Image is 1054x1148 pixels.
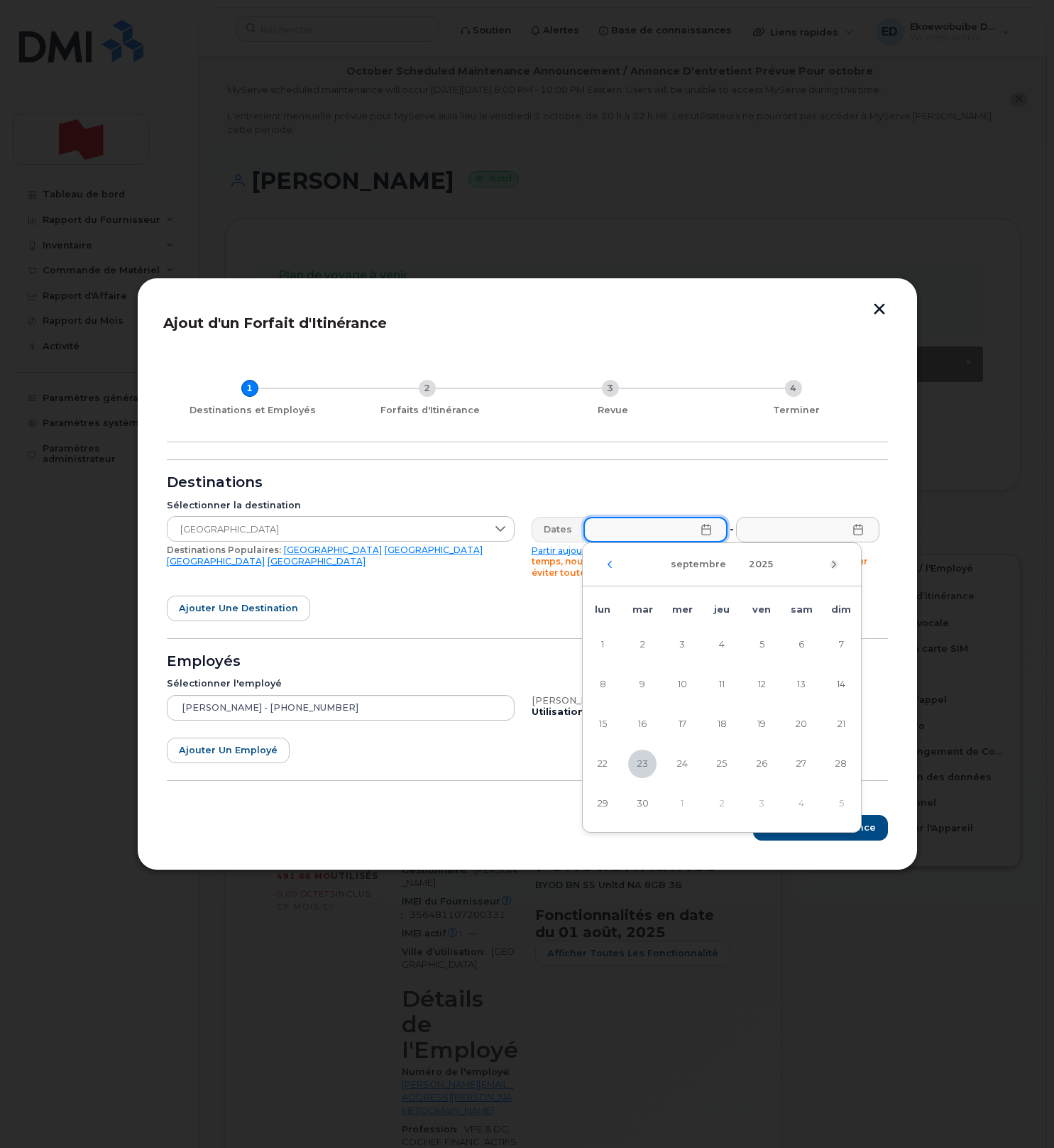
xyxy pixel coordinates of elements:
[827,750,855,778] span: 28
[662,665,702,704] td: 10
[583,744,622,784] td: 22
[179,601,298,615] span: Ajouter une destination
[742,784,781,824] td: 3
[167,500,515,511] div: Sélectionner la destination
[622,665,662,704] td: 9
[781,625,821,665] td: 6
[742,744,781,784] td: 26
[588,750,617,778] span: 22
[668,630,696,659] span: 3
[167,738,290,763] button: Ajouter un employé
[708,750,736,778] span: 25
[605,560,614,569] button: Mois précédent
[727,517,737,542] div: -
[588,789,617,818] span: 29
[588,670,617,699] span: 8
[588,630,617,659] span: 1
[821,625,861,665] td: 7
[583,704,622,744] td: 15
[747,630,776,659] span: 5
[268,556,366,567] a: [GEOGRAPHIC_DATA]
[742,704,781,744] td: 19
[742,625,781,665] td: 5
[787,630,816,659] span: 6
[622,784,662,824] td: 30
[662,552,735,577] button: Choisir un mois
[827,670,855,699] span: 14
[622,704,662,744] td: 16
[787,710,816,738] span: 20
[702,625,742,665] td: 4
[632,604,653,615] span: mar
[740,552,781,577] button: Choisir une année
[167,545,281,555] span: Destinations Populaires:
[821,744,861,784] td: 28
[167,556,265,567] a: [GEOGRAPHIC_DATA]
[662,704,702,744] td: 17
[344,405,516,416] div: Forfaits d'Itinérance
[628,630,657,659] span: 2
[752,604,771,615] span: ven
[532,695,879,706] div: [PERSON_NAME], iPhone, Bell
[785,380,802,397] div: 4
[827,710,855,738] span: 21
[830,560,838,569] button: Mois suivant
[781,744,821,784] td: 27
[747,670,776,699] span: 12
[588,710,617,738] span: 15
[284,545,382,555] a: [GEOGRAPHIC_DATA]
[781,704,821,744] td: 20
[167,656,888,667] div: Employés
[662,784,702,824] td: 1
[702,784,742,824] td: 2
[747,750,776,778] span: 26
[702,665,742,704] td: 11
[167,477,888,488] div: Destinations
[662,744,702,784] td: 24
[167,678,515,689] div: Sélectionner l'employé
[747,710,776,738] span: 19
[179,743,278,757] span: Ajouter un employé
[702,704,742,744] td: 18
[583,665,622,704] td: 8
[622,744,662,784] td: 23
[742,665,781,704] td: 12
[527,405,699,416] div: Revue
[708,670,736,699] span: 11
[710,405,882,416] div: Terminer
[668,750,696,778] span: 24
[781,665,821,704] td: 13
[787,670,816,699] span: 13
[628,670,657,699] span: 9
[781,784,821,824] td: 4
[595,604,610,615] span: lun
[821,704,861,744] td: 21
[583,784,622,824] td: 29
[385,545,483,555] a: [GEOGRAPHIC_DATA]
[167,596,310,621] button: Ajouter une destination
[787,750,816,778] span: 27
[714,604,730,615] span: jeu
[672,604,693,615] span: mer
[167,695,515,721] input: Appareil de recherche
[708,710,736,738] span: 18
[628,710,657,738] span: 16
[791,604,813,615] span: sam
[831,604,851,615] span: dim
[532,706,694,717] b: Utilisation mensuelle moyenne:
[622,625,662,665] td: 2
[662,625,702,665] td: 3
[736,517,879,542] input: Veuillez remplir ce champ
[583,517,728,542] input: Veuillez remplir ce champ
[702,744,742,784] td: 25
[708,630,736,659] span: 4
[583,625,622,665] td: 1
[163,315,387,332] span: Ajout d'un Forfait d'Itinérance
[668,710,696,738] span: 17
[532,545,867,578] span: [PERSON_NAME] noter qu'en raison des différences de temps, nous vous recommandons d'ajouter le fo...
[821,784,861,824] td: 5
[602,380,619,397] div: 3
[168,517,487,542] span: Italie
[628,750,657,778] span: 23
[628,789,657,818] span: 30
